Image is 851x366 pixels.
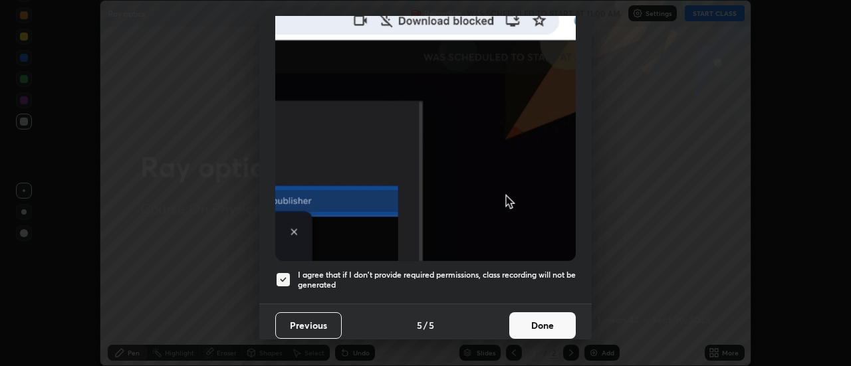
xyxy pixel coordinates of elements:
h4: 5 [417,318,422,332]
button: Previous [275,312,342,339]
h5: I agree that if I don't provide required permissions, class recording will not be generated [298,270,576,290]
h4: 5 [429,318,434,332]
button: Done [509,312,576,339]
h4: / [424,318,427,332]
